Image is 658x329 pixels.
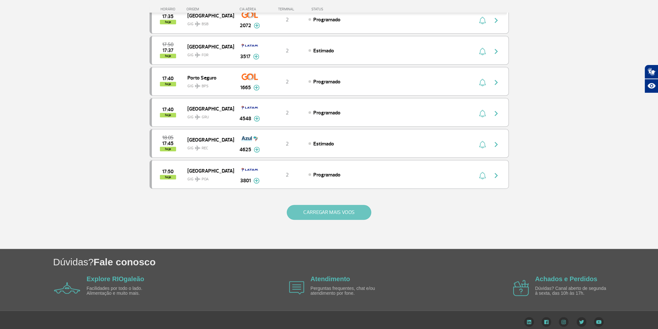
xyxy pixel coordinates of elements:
[535,286,609,296] p: Dúvidas? Canal aberto de segunda à sexta, das 10h às 17h.
[559,317,569,327] img: Instagram
[286,48,289,54] span: 2
[479,79,486,86] img: sino-painel-voo.svg
[492,79,500,86] img: seta-direita-painel-voo.svg
[202,145,208,151] span: REC
[541,317,551,327] img: Facebook
[576,317,586,327] img: Twitter
[195,114,200,120] img: destiny_airplane.svg
[286,110,289,116] span: 2
[313,79,340,85] span: Programado
[187,135,229,144] span: [GEOGRAPHIC_DATA]
[535,275,597,282] a: Achados e Perdidos
[492,172,500,179] img: seta-direita-painel-voo.svg
[287,205,371,220] button: CARREGAR MAIS VOOS
[266,7,308,11] div: TERMINAL
[53,255,658,269] h1: Dúvidas?
[195,176,200,182] img: destiny_airplane.svg
[479,141,486,148] img: sino-painel-voo.svg
[286,16,289,23] span: 2
[313,141,334,147] span: Estimado
[187,18,229,27] span: GIG
[492,48,500,55] img: seta-direita-painel-voo.svg
[94,257,156,267] span: Fale conosco
[254,116,260,122] img: mais-info-painel-voo.svg
[492,141,500,148] img: seta-direita-painel-voo.svg
[594,317,604,327] img: YouTube
[644,79,658,93] button: Abrir recursos assistivos.
[253,178,260,184] img: mais-info-painel-voo.svg
[187,42,229,51] span: [GEOGRAPHIC_DATA]
[286,141,289,147] span: 2
[479,172,486,179] img: sino-painel-voo.svg
[162,76,173,81] span: 2025-09-24 17:40:00
[160,147,176,151] span: hoje
[187,49,229,58] span: GIG
[162,141,173,146] span: 2025-09-24 17:45:00
[162,107,173,112] span: 2025-09-24 17:40:00
[160,113,176,117] span: hoje
[253,54,259,59] img: mais-info-painel-voo.svg
[202,83,208,89] span: BPS
[240,177,251,185] span: 3801
[286,172,289,178] span: 2
[162,135,173,140] span: 2025-09-24 18:05:00
[308,7,361,11] div: STATUS
[187,104,229,113] span: [GEOGRAPHIC_DATA]
[240,22,251,29] span: 2072
[186,7,234,11] div: ORIGEM
[240,53,251,60] span: 3517
[160,20,176,24] span: hoje
[54,282,80,294] img: airplane icon
[202,176,209,182] span: POA
[195,52,200,58] img: destiny_airplane.svg
[160,175,176,179] span: hoje
[313,172,340,178] span: Programado
[162,169,173,174] span: 2025-09-24 17:50:00
[87,286,161,296] p: Facilidades por todo o lado. Alimentação e muito mais.
[479,110,486,117] img: sino-painel-voo.svg
[254,23,260,28] img: mais-info-painel-voo.svg
[492,16,500,24] img: seta-direita-painel-voo.svg
[313,48,334,54] span: Estimado
[162,14,173,19] span: 2025-09-24 17:35:00
[234,7,266,11] div: CIA AÉREA
[513,280,529,296] img: airplane icon
[313,16,340,23] span: Programado
[160,54,176,58] span: hoje
[187,142,229,151] span: GIG
[310,286,385,296] p: Perguntas frequentes, chat e/ou atendimento por fone.
[313,110,340,116] span: Programado
[195,21,200,27] img: destiny_airplane.svg
[151,7,187,11] div: HORÁRIO
[195,145,200,151] img: destiny_airplane.svg
[160,82,176,86] span: hoje
[87,275,144,282] a: Explore RIOgaleão
[310,275,350,282] a: Atendimento
[162,48,173,53] span: 2025-09-24 17:37:00
[187,73,229,82] span: Porto Seguro
[202,21,208,27] span: BSB
[202,52,208,58] span: FOR
[202,114,209,120] span: GRU
[524,317,534,327] img: LinkedIn
[240,146,251,154] span: 4625
[187,166,229,175] span: [GEOGRAPHIC_DATA]
[479,16,486,24] img: sino-painel-voo.svg
[254,147,260,153] img: mais-info-painel-voo.svg
[187,80,229,89] span: GIG
[253,85,260,90] img: mais-info-painel-voo.svg
[289,281,304,294] img: airplane icon
[644,65,658,93] div: Plugin de acessibilidade da Hand Talk.
[492,110,500,117] img: seta-direita-painel-voo.svg
[162,42,173,47] span: 2025-09-24 17:50:00
[286,79,289,85] span: 2
[187,111,229,120] span: GIG
[644,65,658,79] button: Abrir tradutor de língua de sinais.
[240,84,251,91] span: 1665
[195,83,200,89] img: destiny_airplane.svg
[240,115,251,122] span: 4548
[479,48,486,55] img: sino-painel-voo.svg
[187,173,229,182] span: GIG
